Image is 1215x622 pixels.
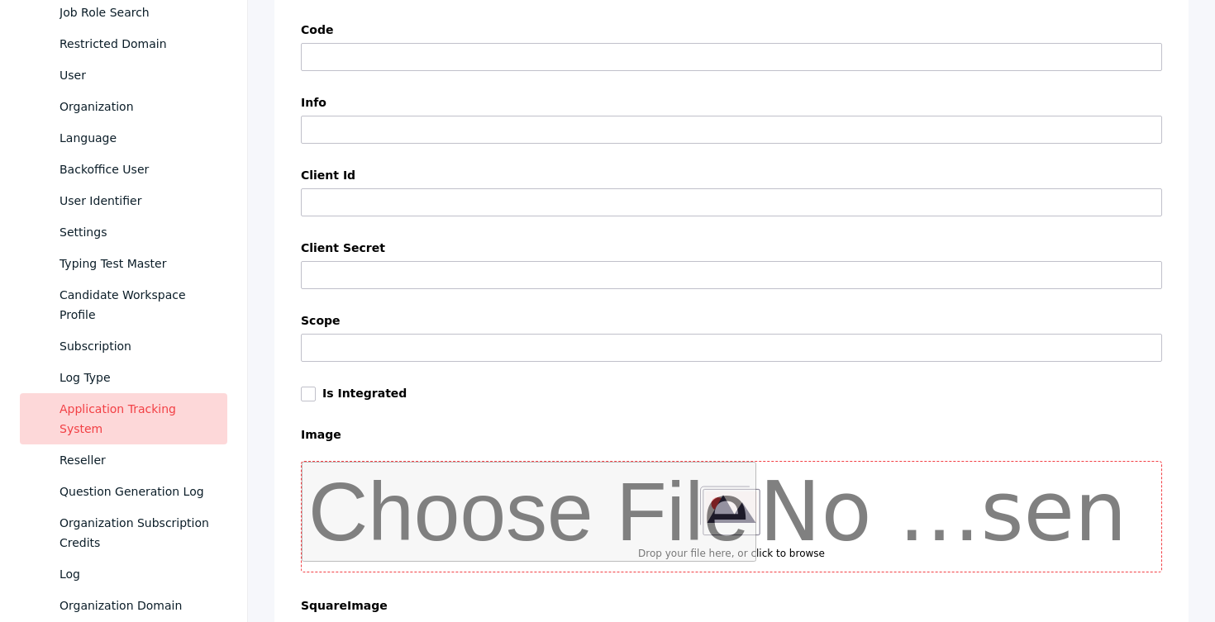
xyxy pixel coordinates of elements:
[60,513,214,553] div: Organization Subscription Credits
[301,169,1162,182] label: Client Id
[20,122,227,154] a: Language
[20,393,227,444] a: Application Tracking System
[60,191,214,211] div: User Identifier
[20,91,227,122] a: Organization
[60,2,214,22] div: Job Role Search
[20,154,227,185] a: Backoffice User
[301,314,1162,327] label: Scope
[301,96,1162,109] label: Info
[301,599,1162,612] label: squareImage
[20,59,227,91] a: User
[60,450,214,470] div: Reseller
[20,28,227,59] a: Restricted Domain
[60,65,214,85] div: User
[20,279,227,330] a: Candidate Workspace Profile
[322,387,407,400] label: Is Integrated
[301,241,1162,254] label: Client Secret
[60,399,214,439] div: Application Tracking System
[60,97,214,116] div: Organization
[60,128,214,148] div: Language
[20,590,227,621] a: Organization Domain
[60,254,214,273] div: Typing Test Master
[60,482,214,501] div: Question Generation Log
[60,564,214,584] div: Log
[20,330,227,362] a: Subscription
[20,444,227,476] a: Reseller
[20,558,227,590] a: Log
[60,596,214,615] div: Organization Domain
[20,248,227,279] a: Typing Test Master
[301,23,1162,36] label: Code
[20,507,227,558] a: Organization Subscription Credits
[20,216,227,248] a: Settings
[20,362,227,393] a: Log Type
[60,222,214,242] div: Settings
[20,185,227,216] a: User Identifier
[60,285,214,325] div: Candidate Workspace Profile
[301,428,1162,441] label: image
[60,336,214,356] div: Subscription
[60,159,214,179] div: Backoffice User
[60,368,214,387] div: Log Type
[20,476,227,507] a: Question Generation Log
[60,34,214,54] div: Restricted Domain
